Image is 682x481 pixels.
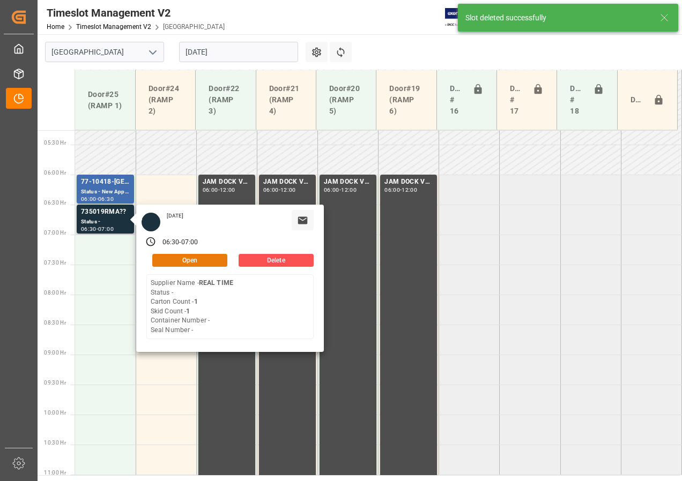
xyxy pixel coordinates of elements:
[199,279,233,287] b: REAL TIME
[151,279,233,335] div: Supplier Name - Status - Carton Count - Skid Count - Container Number - Seal Number -
[44,290,66,296] span: 08:00 Hr
[384,187,400,192] div: 06:00
[44,200,66,206] span: 06:30 Hr
[400,187,402,192] div: -
[44,380,66,386] span: 09:30 Hr
[279,187,280,192] div: -
[44,440,66,446] span: 10:30 Hr
[179,238,181,247] div: -
[152,254,227,267] button: Open
[384,177,433,187] div: JAM DOCK VOLUME CONTROL
[186,307,190,315] b: 1
[81,187,130,197] div: Status - New Appointment
[220,187,235,192] div: 12:00
[181,238,198,247] div: 07:00
[44,260,66,266] span: 07:30 Hr
[44,320,66,326] span: 08:30 Hr
[341,187,357,192] div: 12:00
[506,79,528,121] div: Doors # 17
[97,227,98,231] div: -
[47,5,225,21] div: Timeslot Management V2
[47,23,64,31] a: Home
[445,8,482,27] img: Exertis%20JAM%20-%20Email%20Logo.jpg_1722504956.jpg
[44,350,66,356] span: 09:00 Hr
[97,197,98,201] div: -
[44,140,66,146] span: 05:30 Hr
[194,298,198,305] b: 1
[98,197,114,201] div: 06:30
[385,79,427,121] div: Door#19 (RAMP 6)
[402,187,417,192] div: 12:00
[325,79,367,121] div: Door#20 (RAMP 5)
[465,12,650,24] div: Slot deleted successfully
[144,79,187,121] div: Door#24 (RAMP 2)
[84,85,127,116] div: Door#25 (RAMP 1)
[162,238,180,247] div: 06:30
[81,197,97,201] div: 06:00
[179,42,298,62] input: DD-MM-YYYY
[44,170,66,176] span: 06:00 Hr
[280,187,296,192] div: 12:00
[339,187,341,192] div: -
[76,23,151,31] a: Timeslot Management V2
[44,410,66,416] span: 10:00 Hr
[218,187,220,192] div: -
[44,470,66,476] span: 11:00 Hr
[263,177,312,187] div: JAM DOCK VOLUME CONTROL
[203,177,251,187] div: JAM DOCK VOLUME CONTROL
[239,254,314,267] button: Delete
[81,207,130,217] div: 735019RMA??
[81,217,130,227] div: Status -
[163,212,188,220] div: [DATE]
[263,187,279,192] div: 06:00
[324,177,372,187] div: JAM DOCK VOLUME CONTROL
[204,79,247,121] div: Door#22 (RAMP 3)
[144,44,160,61] button: open menu
[45,42,164,62] input: Type to search/select
[98,227,114,231] div: 07:00
[626,90,649,110] div: Door#23
[265,79,307,121] div: Door#21 (RAMP 4)
[324,187,339,192] div: 06:00
[446,79,468,121] div: Doors # 16
[566,79,588,121] div: Doors # 18
[81,227,97,231] div: 06:30
[203,187,218,192] div: 06:00
[81,177,130,187] div: 77-10418-[GEOGRAPHIC_DATA](IN07/11 lines)
[44,230,66,236] span: 07:00 Hr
